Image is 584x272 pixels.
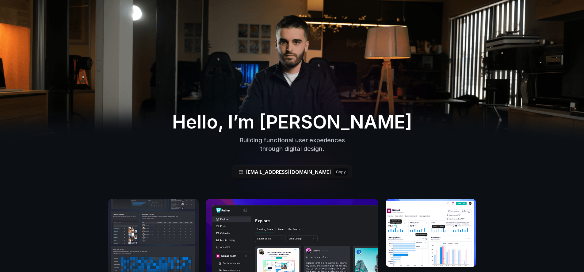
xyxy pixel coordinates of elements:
[193,144,391,153] p: through digital design.
[135,111,449,133] h2: Hello, I’m [PERSON_NAME]
[193,136,391,144] p: Building functional user experiences
[234,166,351,178] button: [EMAIL_ADDRESS][DOMAIN_NAME]Copy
